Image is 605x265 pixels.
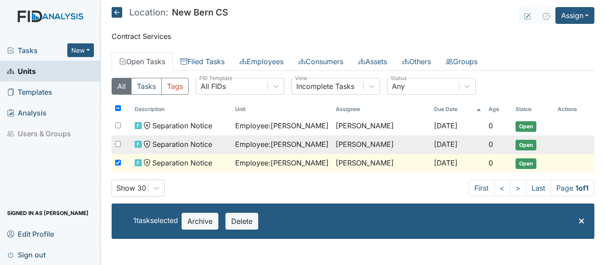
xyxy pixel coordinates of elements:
a: Groups [438,52,485,71]
th: Actions [554,102,594,117]
button: Tags [161,78,189,95]
div: Show 30 [116,183,146,193]
span: Open [516,158,536,169]
a: > [510,180,526,196]
div: All FIDs [201,81,226,92]
span: Employee : [PERSON_NAME] [235,157,329,168]
td: [PERSON_NAME] [332,117,431,135]
th: Toggle SortBy [485,102,512,117]
div: Any [392,81,405,92]
a: Filed Tasks [173,52,232,71]
div: Open Tasks [112,78,594,239]
span: Page [551,180,594,196]
span: Open [516,121,536,132]
p: Contract Services [112,31,594,42]
span: Separation Notice [152,120,212,131]
th: Assignee [332,102,431,117]
span: Units [7,64,36,78]
td: [PERSON_NAME] [332,135,431,154]
span: Sign out [7,248,46,261]
a: Open Tasks [112,52,173,71]
input: Toggle All Rows Selected [115,105,121,111]
div: Incomplete Tasks [296,81,354,92]
span: Signed in as [PERSON_NAME] [7,206,89,220]
span: Separation Notice [152,139,212,150]
a: Assets [351,52,395,71]
th: Toggle SortBy [232,102,332,117]
span: [DATE] [434,121,458,130]
a: Others [395,52,438,71]
a: < [494,180,510,196]
div: Type filter [112,78,189,95]
a: Last [526,180,551,196]
a: Tasks [7,45,67,56]
button: All [112,78,132,95]
span: Templates [7,85,52,99]
span: Employee : [PERSON_NAME] [235,139,329,150]
span: × [578,214,585,227]
span: Analysis [7,106,47,119]
button: New [67,43,94,57]
button: Tasks [131,78,162,95]
th: Toggle SortBy [131,102,232,117]
nav: task-pagination [469,180,594,196]
span: Open [516,140,536,150]
button: Delete [225,213,258,230]
span: 1 task selected [133,216,178,225]
span: 0 [489,158,493,167]
strong: 1 of 1 [575,184,589,192]
th: Toggle SortBy [430,102,485,117]
button: Archive [182,213,218,230]
h5: New Bern CS [112,7,228,18]
a: Consumers [291,52,351,71]
span: Location: [129,8,168,17]
span: [DATE] [434,140,458,149]
span: Employee : [PERSON_NAME] [235,120,329,131]
span: Edit Profile [7,227,54,241]
a: First [469,180,494,196]
span: 0 [489,121,493,130]
button: Assign [555,7,594,24]
td: [PERSON_NAME] [332,154,431,173]
span: [DATE] [434,158,458,167]
span: 0 [489,140,493,149]
th: Toggle SortBy [512,102,554,117]
span: Separation Notice [152,157,212,168]
a: Employees [232,52,291,71]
